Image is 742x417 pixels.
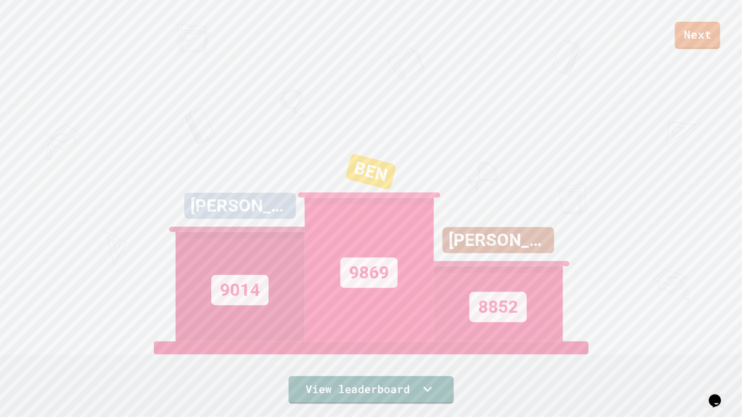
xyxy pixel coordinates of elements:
div: BEN [345,153,396,190]
div: 9014 [211,275,269,305]
div: [PERSON_NAME] [443,227,554,253]
iframe: chat widget [705,382,733,408]
a: View leaderboard [289,376,454,404]
div: [PERSON_NAME] [184,193,296,219]
a: Next [675,22,720,49]
div: 8852 [469,292,527,322]
div: 9869 [340,258,398,288]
